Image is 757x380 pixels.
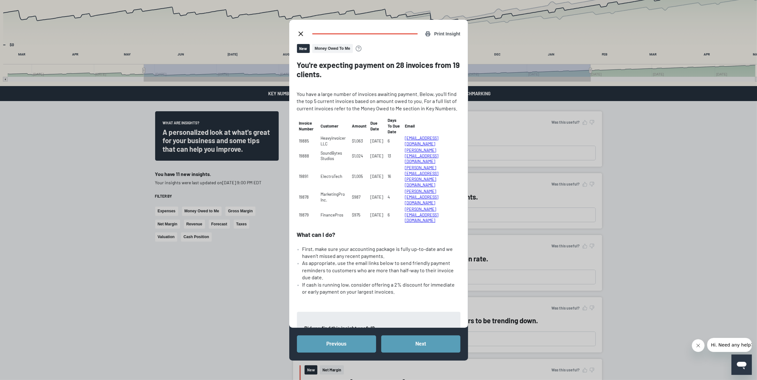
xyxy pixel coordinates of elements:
[405,123,415,128] strong: Email
[350,189,368,206] td: $987
[405,148,438,164] a: [PERSON_NAME][EMAIL_ADDRESS][DOMAIN_NAME]
[350,135,368,147] td: $1,063
[369,189,386,206] td: [DATE]
[350,165,368,188] td: $1,005
[294,27,307,40] button: close dialog
[350,148,368,165] td: $1,024
[321,123,338,128] strong: Customer
[297,61,460,79] h3: You're expecting payment on 28 invoices from 19 clients.
[386,148,403,165] td: 13
[369,207,386,224] td: [DATE]
[386,135,403,147] td: 6
[298,148,318,165] td: 19888
[369,135,386,147] td: [DATE]
[4,4,46,10] span: Hi. Need any help?
[312,44,362,53] button: Money Owed To Me
[370,121,379,131] strong: Due Date
[352,123,367,128] strong: Amount
[297,91,460,112] p: You have a large number of invoices awaiting payment. Below, you’ll find the top 5 current invoic...
[381,335,460,353] button: Next
[297,230,460,239] h3: What can I do?
[302,259,460,281] li: As appropriate, use the email links below to send friendly payment reminders to customers who are...
[405,189,438,205] a: [PERSON_NAME][EMAIL_ADDRESS][DOMAIN_NAME]
[692,339,705,352] iframe: Close message
[405,165,438,187] a: [PERSON_NAME][EMAIL_ADDRESS][PERSON_NAME][DOMAIN_NAME]
[388,118,400,134] strong: Days To Due Date
[369,165,386,188] td: [DATE]
[298,135,318,147] td: 19885
[707,338,752,352] iframe: Message from company
[297,335,376,353] button: Previous
[298,189,318,206] td: 19878
[405,207,438,223] a: [PERSON_NAME][EMAIL_ADDRESS][DOMAIN_NAME]
[386,165,403,188] td: 16
[386,207,403,224] td: 6
[305,325,375,331] strong: Did you find this insight useful?
[405,135,438,146] a: [EMAIL_ADDRESS][DOMAIN_NAME]
[369,148,386,165] td: [DATE]
[302,281,460,296] li: If cash is running low, consider offering a 2% discount for immediate or early payment on your la...
[319,135,350,147] td: Heavyinvoicer LLC
[731,354,752,375] iframe: Button to launch messaging window
[298,207,318,224] td: 19879
[297,44,310,53] span: New
[302,245,460,260] li: First, make sure your accounting package is fully up-to-date and we haven’t missed any recent pay...
[418,31,460,36] button: Print Insight
[319,207,350,224] td: FinancePros
[350,207,368,224] td: $975
[319,189,350,206] td: MarketingPro Inc.
[386,189,403,206] td: 4
[299,121,314,131] strong: Invoice Number
[298,165,318,188] td: 19891
[319,165,350,188] td: ElectroTech
[312,44,353,53] span: Money Owed To Me
[319,148,350,165] td: SoundBytes Studios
